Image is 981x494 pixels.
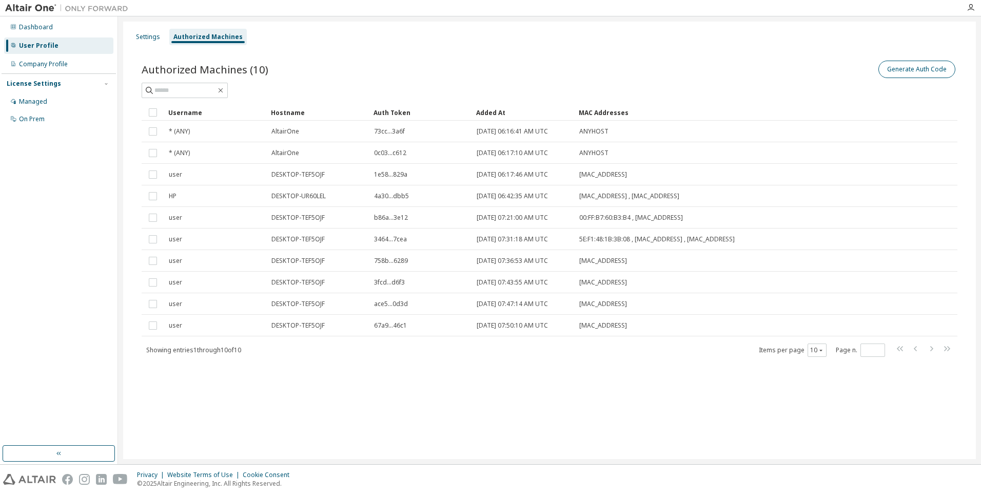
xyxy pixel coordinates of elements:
span: 4a30...dbb5 [374,192,409,200]
span: [MAC_ADDRESS] [579,278,627,287]
span: 0c03...c612 [374,149,406,157]
div: Dashboard [19,23,53,31]
span: Page n. [836,344,885,357]
span: [DATE] 06:16:41 AM UTC [477,127,548,136]
span: [MAC_ADDRESS] [579,257,627,265]
div: Privacy [137,471,167,479]
span: AltairOne [271,127,299,136]
span: [DATE] 07:43:55 AM UTC [477,278,548,287]
div: Website Terms of Use [167,471,243,479]
span: 3fcd...d6f3 [374,278,405,287]
div: Auth Token [374,104,468,121]
span: [DATE] 07:50:10 AM UTC [477,321,548,330]
span: [MAC_ADDRESS] , [MAC_ADDRESS] [579,192,679,200]
span: Showing entries 1 through 10 of 10 [146,346,241,354]
span: [DATE] 07:36:53 AM UTC [477,257,548,265]
div: License Settings [7,80,61,88]
img: Altair One [5,3,133,13]
div: On Prem [19,115,45,123]
span: b86a...3e12 [374,214,408,222]
div: Added At [476,104,571,121]
span: Authorized Machines (10) [142,62,268,77]
span: 5E:F1:48:1B:3B:08 , [MAC_ADDRESS] , [MAC_ADDRESS] [579,235,735,243]
span: DESKTOP-TEF5OJF [271,170,325,179]
span: user [169,278,182,287]
img: facebook.svg [62,474,73,485]
span: user [169,235,182,243]
p: © 2025 Altair Engineering, Inc. All Rights Reserved. [137,479,296,488]
div: User Profile [19,42,58,50]
span: DESKTOP-TEF5OJF [271,300,325,308]
span: user [169,257,182,265]
img: instagram.svg [79,474,90,485]
span: DESKTOP-TEF5OJF [271,214,325,222]
div: Authorized Machines [173,33,243,41]
img: youtube.svg [113,474,128,485]
div: Managed [19,98,47,106]
button: 10 [810,346,824,354]
span: [DATE] 07:47:14 AM UTC [477,300,548,308]
span: [MAC_ADDRESS] [579,300,627,308]
img: linkedin.svg [96,474,107,485]
div: Company Profile [19,60,68,68]
span: AltairOne [271,149,299,157]
span: [MAC_ADDRESS] [579,321,627,330]
span: [DATE] 07:31:18 AM UTC [477,235,548,243]
span: user [169,214,182,222]
button: Generate Auth Code [878,61,955,78]
span: user [169,300,182,308]
span: 1e58...829a [374,170,407,179]
span: [MAC_ADDRESS] [579,170,627,179]
span: 73cc...3a6f [374,127,405,136]
span: user [169,170,182,179]
span: ANYHOST [579,127,609,136]
span: 67a9...46c1 [374,321,407,330]
span: * (ANY) [169,149,190,157]
img: altair_logo.svg [3,474,56,485]
span: [DATE] 06:42:35 AM UTC [477,192,548,200]
span: * (ANY) [169,127,190,136]
span: 3464...7cea [374,235,407,243]
span: DESKTOP-TEF5OJF [271,278,325,287]
div: Cookie Consent [243,471,296,479]
span: DESKTOP-TEF5OJF [271,257,325,265]
span: 758b...6289 [374,257,408,265]
span: DESKTOP-TEF5OJF [271,235,325,243]
span: DESKTOP-UR60LEL [271,192,326,200]
span: [DATE] 07:21:00 AM UTC [477,214,548,222]
div: Hostname [271,104,365,121]
span: [DATE] 06:17:46 AM UTC [477,170,548,179]
span: user [169,321,182,330]
span: [DATE] 06:17:10 AM UTC [477,149,548,157]
span: DESKTOP-TEF5OJF [271,321,325,330]
span: ace5...0d3d [374,300,408,308]
div: MAC Addresses [579,104,850,121]
span: Items per page [759,344,827,357]
span: 00:FF:B7:60:B3:B4 , [MAC_ADDRESS] [579,214,683,222]
div: Username [168,104,263,121]
div: Settings [136,33,160,41]
span: ANYHOST [579,149,609,157]
span: HP [169,192,176,200]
